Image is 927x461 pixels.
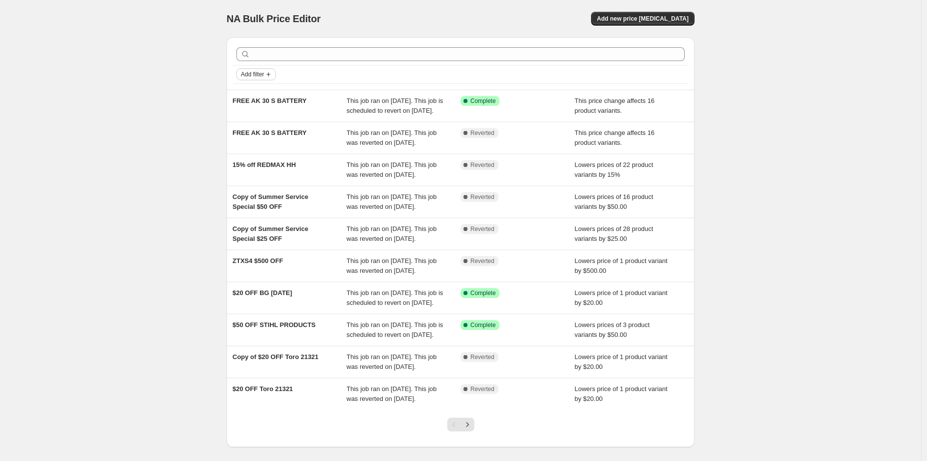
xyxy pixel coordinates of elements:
[447,418,474,431] nav: Pagination
[347,321,443,338] span: This job ran on [DATE]. This job is scheduled to revert on [DATE].
[575,289,668,306] span: Lowers price of 1 product variant by $20.00
[470,193,495,201] span: Reverted
[591,12,695,26] button: Add new price [MEDICAL_DATA]
[232,289,292,296] span: $20 OFF BG [DATE]
[470,161,495,169] span: Reverted
[347,225,437,242] span: This job ran on [DATE]. This job was reverted on [DATE].
[347,193,437,210] span: This job ran on [DATE]. This job was reverted on [DATE].
[347,161,437,178] span: This job ran on [DATE]. This job was reverted on [DATE].
[575,321,650,338] span: Lowers prices of 3 product variants by $50.00
[461,418,474,431] button: Next
[470,257,495,265] span: Reverted
[236,68,276,80] button: Add filter
[470,321,496,329] span: Complete
[347,97,443,114] span: This job ran on [DATE]. This job is scheduled to revert on [DATE].
[232,97,306,104] span: FREE AK 30 S BATTERY
[232,321,316,329] span: $50 OFF STIHL PRODUCTS
[470,289,496,297] span: Complete
[347,289,443,306] span: This job ran on [DATE]. This job is scheduled to revert on [DATE].
[575,353,668,370] span: Lowers price of 1 product variant by $20.00
[470,353,495,361] span: Reverted
[470,385,495,393] span: Reverted
[227,13,321,24] span: NA Bulk Price Editor
[232,257,283,264] span: ZTXS4 $500 OFF
[347,385,437,402] span: This job ran on [DATE]. This job was reverted on [DATE].
[241,70,264,78] span: Add filter
[232,193,308,210] span: Copy of Summer Service Special $50 OFF
[575,225,654,242] span: Lowers prices of 28 product variants by $25.00
[232,353,319,361] span: Copy of $20 OFF Toro 21321
[232,385,293,393] span: $20 OFF Toro 21321
[232,161,296,168] span: 15% off REDMAX HH
[470,129,495,137] span: Reverted
[575,161,654,178] span: Lowers prices of 22 product variants by 15%
[575,193,654,210] span: Lowers prices of 16 product variants by $50.00
[575,129,655,146] span: This price change affects 16 product variants.
[575,385,668,402] span: Lowers price of 1 product variant by $20.00
[347,129,437,146] span: This job ran on [DATE]. This job was reverted on [DATE].
[232,129,306,136] span: FREE AK 30 S BATTERY
[232,225,308,242] span: Copy of Summer Service Special $25 OFF
[347,353,437,370] span: This job ran on [DATE]. This job was reverted on [DATE].
[470,97,496,105] span: Complete
[575,97,655,114] span: This price change affects 16 product variants.
[575,257,668,274] span: Lowers price of 1 product variant by $500.00
[347,257,437,274] span: This job ran on [DATE]. This job was reverted on [DATE].
[597,15,689,23] span: Add new price [MEDICAL_DATA]
[470,225,495,233] span: Reverted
